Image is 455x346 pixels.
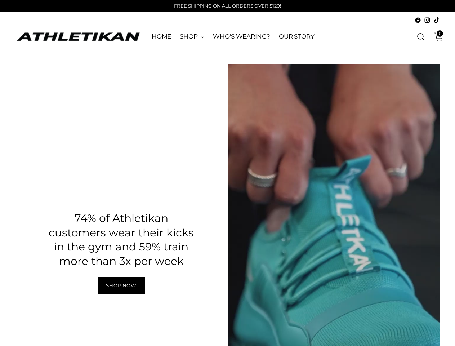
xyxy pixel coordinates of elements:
span: Shop Now [106,282,136,289]
h3: 74% of Athletikan customers wear their kicks in the gym and 59% train more than 3x per week [45,211,198,269]
a: ATHLETIKAN [15,31,141,42]
a: WHO'S WEARING? [213,29,270,45]
span: 0 [437,30,443,37]
a: HOME [152,29,171,45]
a: OUR STORY [279,29,315,45]
a: SHOP [180,29,204,45]
a: Open search modal [414,30,428,44]
a: Open cart modal [429,30,443,44]
a: Shop Now [98,277,145,294]
p: FREE SHIPPING ON ALL ORDERS OVER $120! [174,3,281,10]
